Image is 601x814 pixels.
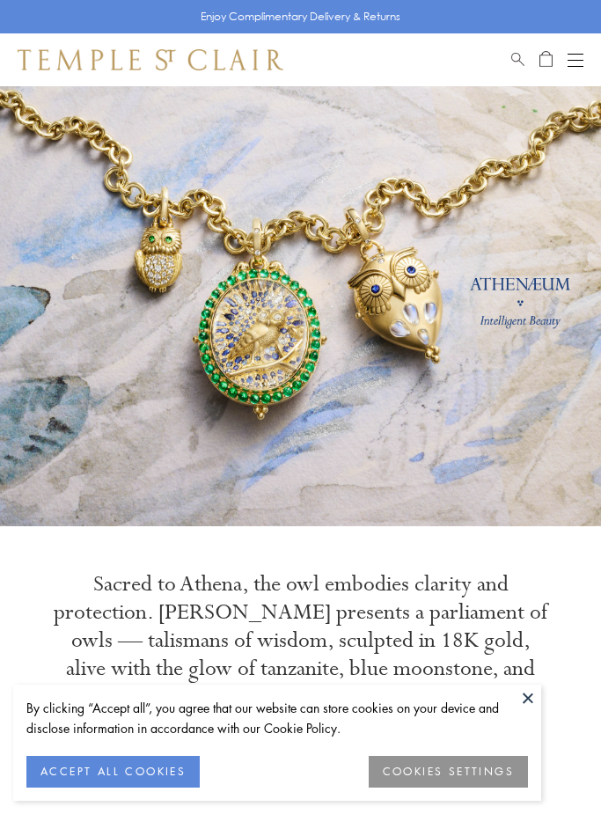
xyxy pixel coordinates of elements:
[53,570,548,711] p: Sacred to Athena, the owl embodies clarity and protection. [PERSON_NAME] presents a parliament of...
[511,49,524,70] a: Search
[369,756,528,788] button: COOKIES SETTINGS
[568,49,583,70] button: Open navigation
[522,740,583,796] iframe: Gorgias live chat messenger
[539,49,553,70] a: Open Shopping Bag
[201,8,400,26] p: Enjoy Complimentary Delivery & Returns
[18,49,283,70] img: Temple St. Clair
[26,756,200,788] button: ACCEPT ALL COOKIES
[26,698,528,738] div: By clicking “Accept all”, you agree that our website can store cookies on your device and disclos...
